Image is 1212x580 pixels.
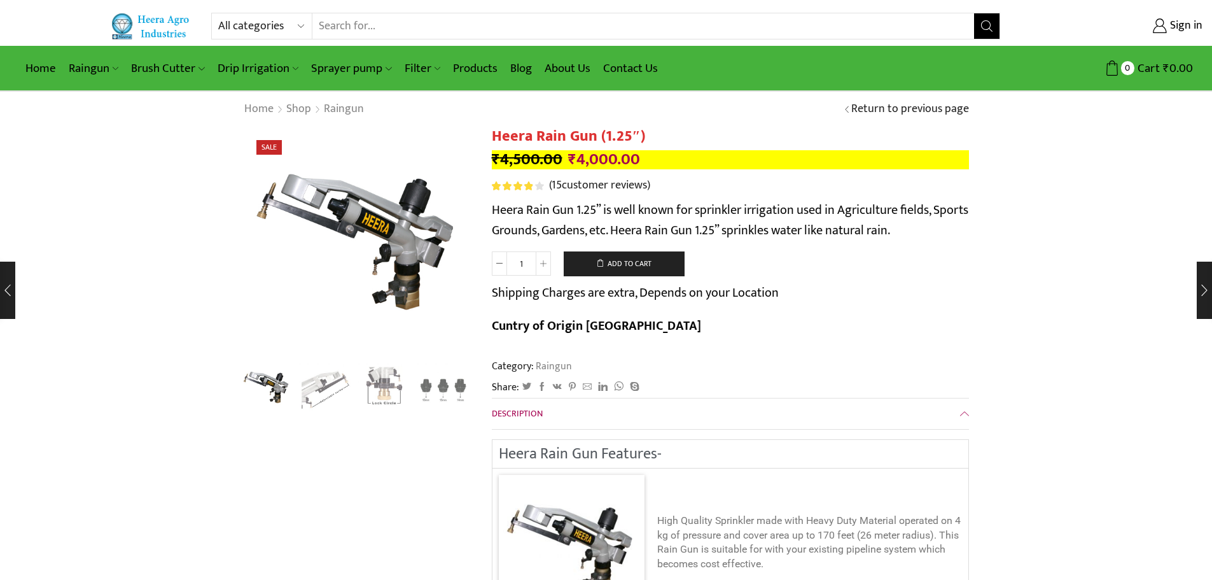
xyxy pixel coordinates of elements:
a: outlet-screw [299,363,352,416]
span: Sign in [1167,18,1202,34]
a: (15customer reviews) [549,178,650,194]
img: Heera Raingun 1.50 [244,127,473,357]
div: Rated 4.00 out of 5 [492,181,543,190]
a: Blog [504,53,538,83]
a: Products [447,53,504,83]
input: Search for... [312,13,975,39]
a: Brush Cutter [125,53,211,83]
bdi: 4,500.00 [492,146,562,173]
a: Shop [286,101,312,118]
span: Share: [492,380,519,395]
a: Sprayer pump [305,53,398,83]
a: Return to previous page [851,101,969,118]
li: 1 / 4 [240,363,293,414]
h2: Heera Rain Gun Features- [499,446,962,462]
li: 3 / 4 [358,363,411,414]
input: Product quantity [507,251,536,276]
h1: Heera Rain Gun (1.25″) [492,127,969,146]
a: Sign in [1019,15,1202,38]
a: 0 Cart ₹0.00 [1013,57,1193,80]
span: Rated out of 5 based on customer ratings [492,181,533,190]
bdi: 0.00 [1163,59,1193,78]
a: Raingun [534,358,572,374]
button: Search button [974,13,1000,39]
span: ₹ [1163,59,1169,78]
span: 15 [552,176,562,195]
b: Cuntry of Origin [GEOGRAPHIC_DATA] [492,315,701,337]
span: Cart [1134,60,1160,77]
a: Home [19,53,62,83]
a: Home [244,101,274,118]
span: ₹ [568,146,576,173]
img: Rain Gun Nozzle [417,363,470,416]
bdi: 4,000.00 [568,146,640,173]
span: 0 [1121,61,1134,74]
a: Contact Us [597,53,664,83]
a: About Us [538,53,597,83]
li: 4 / 4 [417,363,470,414]
span: Category: [492,359,572,374]
nav: Breadcrumb [244,101,365,118]
button: Add to cart [564,251,685,277]
div: 1 / 4 [244,127,473,357]
a: Description [492,399,969,429]
span: ₹ [492,146,500,173]
a: Raingun [62,53,125,83]
span: Sale [256,140,282,155]
a: Drip Irrigation [211,53,305,83]
a: Adjestmen [358,363,411,416]
a: Raingun [323,101,365,118]
p: High Quality Sprinkler made with Heavy Duty Material operated on 4 kg of pressure and cover area ... [657,514,962,572]
li: 2 / 4 [299,363,352,414]
span: Description [492,406,543,421]
a: Filter [398,53,447,83]
p: Shipping Charges are extra, Depends on your Location [492,283,779,303]
span: 15 [492,181,546,190]
img: Heera Raingun 1.50 [240,361,293,414]
p: Heera Rain Gun 1.25” is well known for sprinkler irrigation used in Agriculture fields, Sports Gr... [492,200,969,241]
